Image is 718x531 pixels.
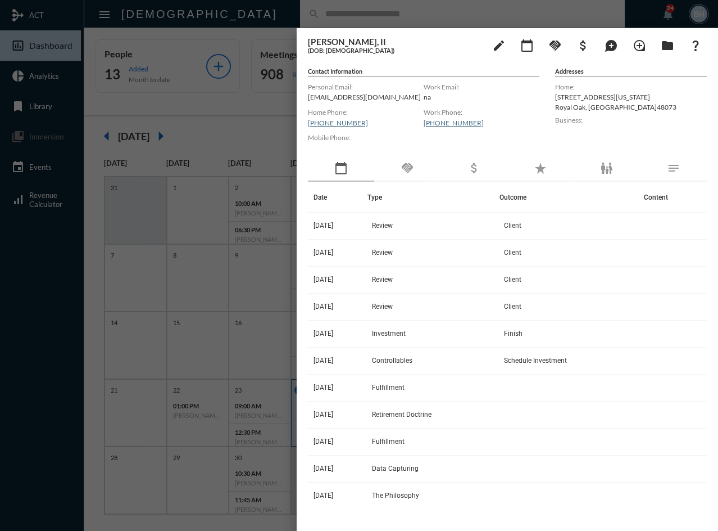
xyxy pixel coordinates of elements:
span: Finish [504,330,522,337]
span: [DATE] [313,492,333,499]
span: Fulfillment [372,384,405,391]
mat-icon: attach_money [467,161,481,175]
span: Review [372,222,393,229]
h5: Addresses [555,67,707,77]
button: Add Business [572,34,594,56]
button: Add Mention [600,34,622,56]
p: Royal Oak , [GEOGRAPHIC_DATA] 48073 [555,103,707,111]
h3: [PERSON_NAME], II [308,37,482,47]
label: Business: [555,116,707,124]
button: Add Introduction [628,34,651,56]
a: [PHONE_NUMBER] [424,119,484,127]
p: [STREET_ADDRESS][US_STATE] [555,93,707,101]
label: Home: [555,83,707,91]
p: [EMAIL_ADDRESS][DOMAIN_NAME] [308,93,424,101]
span: The Philosophy [372,492,419,499]
span: Schedule Investment [504,357,567,364]
mat-icon: family_restroom [600,161,614,175]
span: [DATE] [313,438,333,445]
button: Archives [656,34,679,56]
mat-icon: handshake [401,161,414,175]
span: [DATE] [313,303,333,310]
span: Fulfillment [372,438,405,445]
label: Home Phone: [308,108,424,116]
mat-icon: maps_ugc [605,39,618,52]
p: na [424,93,539,101]
span: Review [372,276,393,283]
button: Add meeting [516,34,538,56]
label: Work Email: [424,83,539,91]
span: Controllables [372,357,412,364]
span: [DATE] [313,357,333,364]
mat-icon: question_mark [689,39,702,52]
span: Investment [372,330,406,337]
h5: Contact Information [308,67,539,77]
label: Personal Email: [308,83,424,91]
th: Content [638,182,707,213]
span: Data Capturing [372,465,419,472]
span: Review [372,303,393,310]
mat-icon: calendar_today [520,39,534,52]
label: Work Phone: [424,108,539,116]
a: [PHONE_NUMBER] [308,119,368,127]
mat-icon: star_rate [534,161,547,175]
mat-icon: calendar_today [334,161,348,175]
span: Client [504,276,521,283]
mat-icon: edit [492,39,506,52]
th: Type [367,182,499,213]
mat-icon: folder [661,39,674,52]
span: Retirement Doctrine [372,411,431,418]
span: [DATE] [313,411,333,418]
span: [DATE] [313,330,333,337]
th: Outcome [499,182,638,213]
th: Date [308,182,367,213]
span: [DATE] [313,222,333,229]
span: [DATE] [313,384,333,391]
h5: (DOB: [DEMOGRAPHIC_DATA]) [308,47,482,54]
label: Mobile Phone: [308,133,424,142]
button: edit person [488,34,510,56]
button: What If? [684,34,707,56]
button: Add Commitment [544,34,566,56]
span: [DATE] [313,276,333,283]
span: [DATE] [313,249,333,256]
span: Client [504,249,521,256]
span: Client [504,303,521,310]
mat-icon: handshake [548,39,562,52]
mat-icon: loupe [633,39,646,52]
span: Client [504,222,521,229]
mat-icon: notes [667,161,680,175]
span: Review [372,249,393,256]
mat-icon: attach_money [576,39,590,52]
span: [DATE] [313,465,333,472]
